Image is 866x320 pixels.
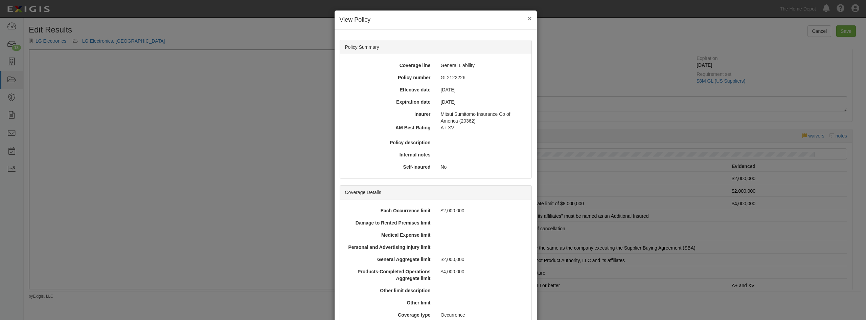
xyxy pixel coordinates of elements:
[343,139,436,146] div: Policy description
[340,40,531,54] div: Policy Summary
[436,164,529,170] div: No
[340,186,531,199] div: Coverage Details
[340,16,532,24] h4: View Policy
[343,151,436,158] div: Internal notes
[436,207,529,214] div: $2,000,000
[340,124,436,131] div: AM Best Rating
[436,86,529,93] div: [DATE]
[436,124,531,131] div: A+ XV
[436,111,529,124] div: Mitsui Sumitomo Insurance Co of America (20362)
[343,299,436,306] div: Other limit
[343,74,436,81] div: Policy number
[343,268,436,282] div: Products-Completed Operations Aggregate limit
[343,111,436,118] div: Insurer
[436,62,529,69] div: General Liability
[343,256,436,263] div: General Aggregate limit
[343,207,436,214] div: Each Occurrence limit
[436,99,529,105] div: [DATE]
[343,99,436,105] div: Expiration date
[436,256,529,263] div: $2,000,000
[343,287,436,294] div: Other limit description
[343,62,436,69] div: Coverage line
[343,219,436,226] div: Damage to Rented Premises limit
[343,244,436,251] div: Personal and Advertising Injury limit
[343,86,436,93] div: Effective date
[436,74,529,81] div: GL2122226
[436,268,529,275] div: $4,000,000
[527,15,531,22] button: Close
[343,164,436,170] div: Self-insured
[343,232,436,238] div: Medical Expense limit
